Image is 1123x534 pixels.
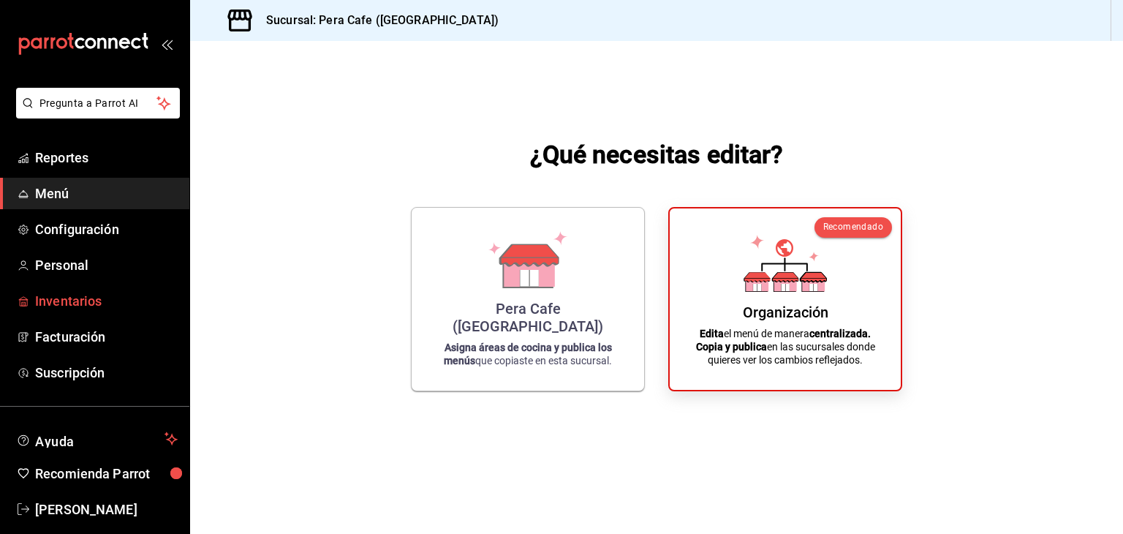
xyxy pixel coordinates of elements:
[700,328,724,339] strong: Edita
[696,341,767,353] strong: Copia y publica
[743,304,828,321] div: Organización
[16,88,180,119] button: Pregunta a Parrot AI
[429,341,627,367] p: que copiaste en esta sucursal.
[35,500,178,519] span: [PERSON_NAME]
[530,137,784,172] h1: ¿Qué necesitas editar?
[35,255,178,275] span: Personal
[687,327,883,366] p: el menú de manera en las sucursales donde quieres ver los cambios reflejados.
[35,327,178,347] span: Facturación
[823,222,883,232] span: Recomendado
[35,430,159,448] span: Ayuda
[10,106,180,121] a: Pregunta a Parrot AI
[35,363,178,383] span: Suscripción
[35,184,178,203] span: Menú
[809,328,871,339] strong: centralizada.
[35,464,178,484] span: Recomienda Parrot
[254,12,499,29] h3: Sucursal: Pera Cafe ([GEOGRAPHIC_DATA])
[444,342,612,366] strong: Asigna áreas de cocina y publica los menús
[161,38,173,50] button: open_drawer_menu
[35,291,178,311] span: Inventarios
[39,96,157,111] span: Pregunta a Parrot AI
[35,219,178,239] span: Configuración
[35,148,178,168] span: Reportes
[429,300,627,335] div: Pera Cafe ([GEOGRAPHIC_DATA])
